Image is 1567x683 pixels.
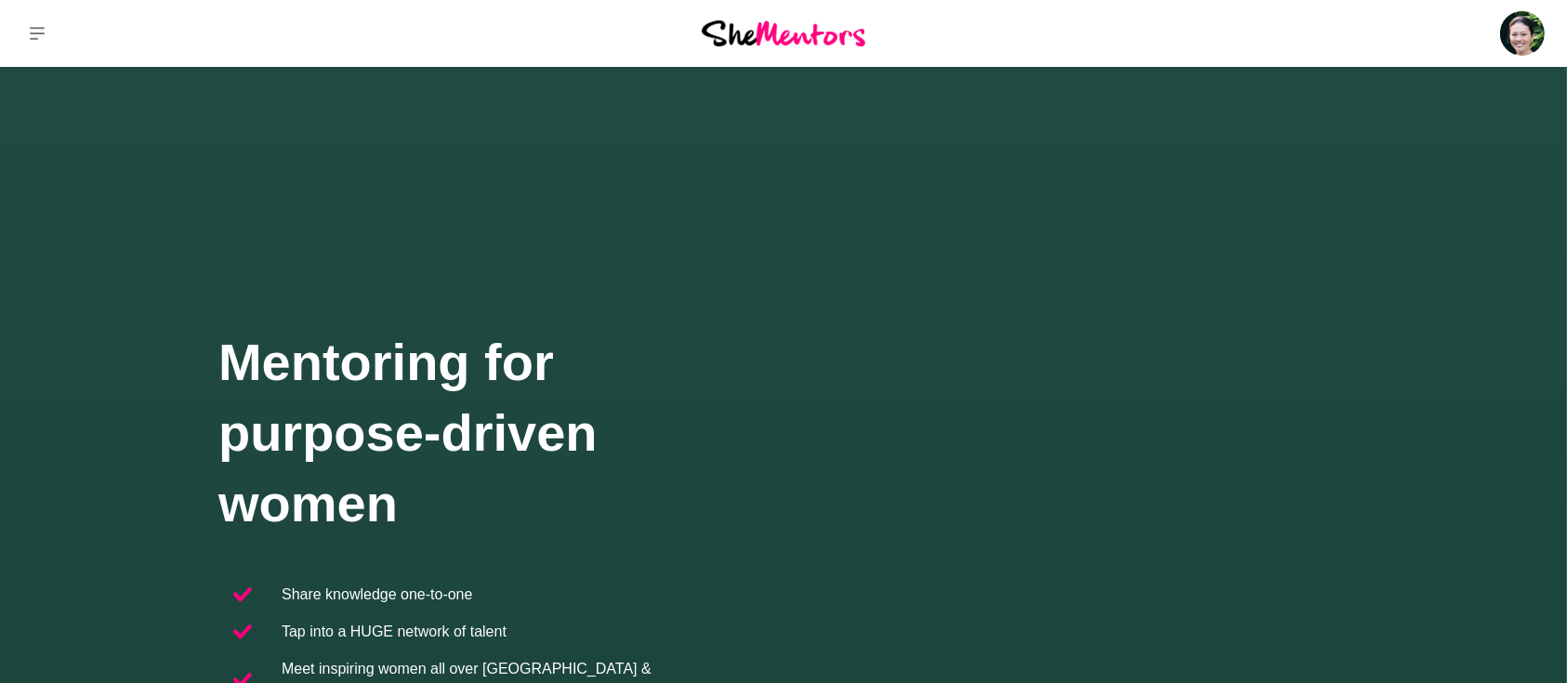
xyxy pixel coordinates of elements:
[282,584,472,606] p: Share knowledge one-to-one
[218,327,783,539] h1: Mentoring for purpose-driven women
[282,621,507,643] p: Tap into a HUGE network of talent
[702,20,865,46] img: She Mentors Logo
[1500,11,1545,56] img: Roselynn Unson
